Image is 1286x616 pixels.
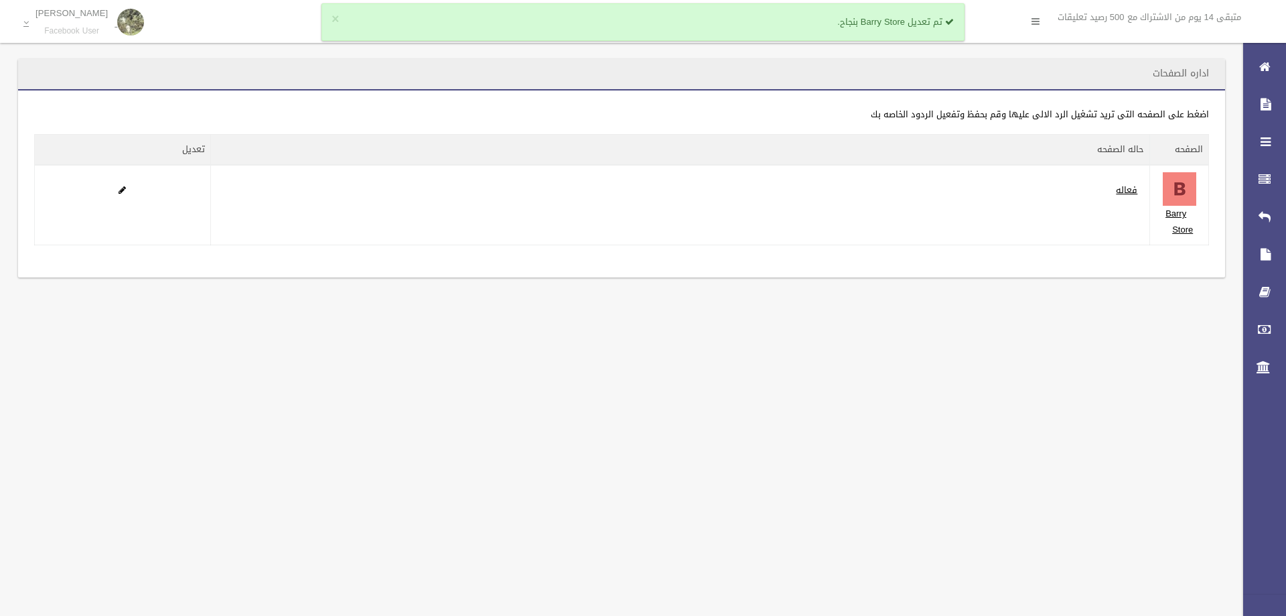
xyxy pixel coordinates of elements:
[35,26,108,36] small: Facebook User
[332,13,339,26] button: ×
[35,135,211,166] th: تعديل
[1163,182,1196,198] a: Edit
[119,182,126,198] a: Edit
[321,3,964,41] div: تم تعديل Barry Store بنجاح.
[1163,172,1196,206] img: 548376102_122093699091039291_8615087988235303486_n.png
[34,107,1209,123] div: اضغط على الصفحه التى تريد تشغيل الرد الالى عليها وقم بحفظ وتفعيل الردود الخاصه بك
[1150,135,1209,166] th: الصفحه
[1116,182,1137,198] a: فعاله
[35,8,108,18] p: [PERSON_NAME]
[210,135,1149,166] th: حاله الصفحه
[1165,205,1193,238] a: Barry Store
[1137,60,1225,86] header: اداره الصفحات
